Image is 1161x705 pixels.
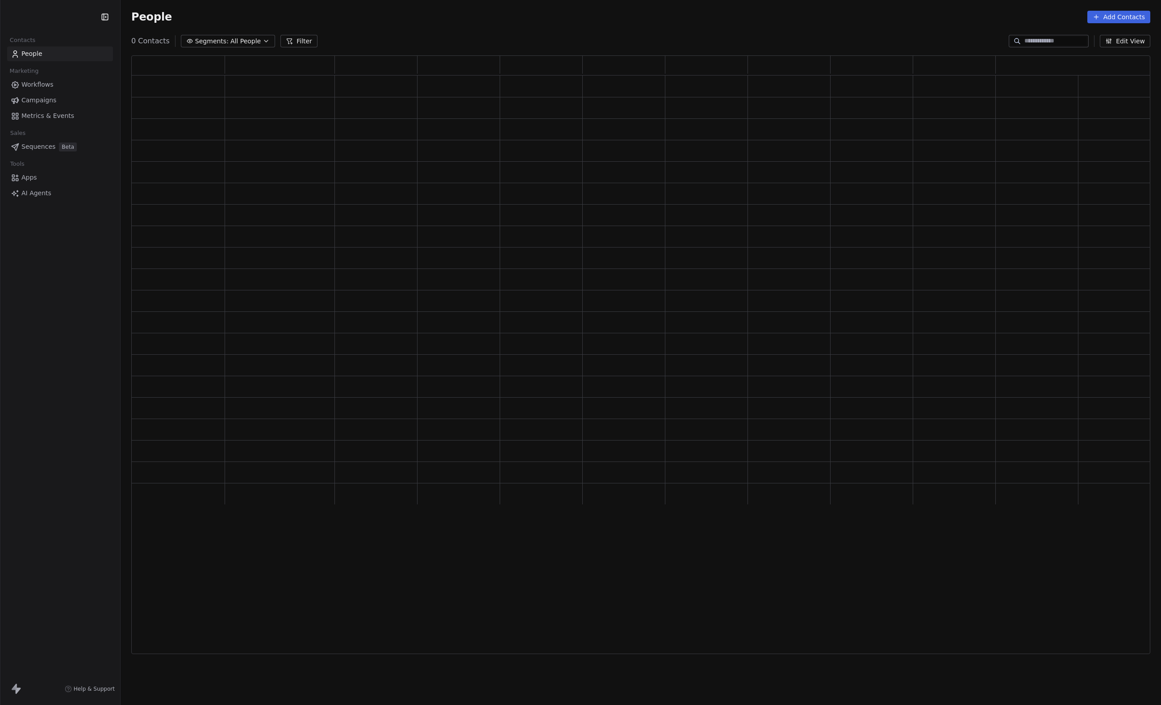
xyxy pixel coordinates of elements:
[131,10,172,24] span: People
[65,685,115,692] a: Help & Support
[7,93,113,108] a: Campaigns
[1100,35,1150,47] button: Edit View
[21,49,42,59] span: People
[7,46,113,61] a: People
[131,36,170,46] span: 0 Contacts
[132,76,1151,655] div: grid
[7,109,113,123] a: Metrics & Events
[1087,11,1150,23] button: Add Contacts
[6,64,42,78] span: Marketing
[7,77,113,92] a: Workflows
[6,126,29,140] span: Sales
[230,37,261,46] span: All People
[6,34,39,47] span: Contacts
[7,186,113,201] a: AI Agents
[195,37,229,46] span: Segments:
[21,173,37,182] span: Apps
[59,143,77,151] span: Beta
[74,685,115,692] span: Help & Support
[280,35,317,47] button: Filter
[7,139,113,154] a: SequencesBeta
[21,80,54,89] span: Workflows
[21,111,74,121] span: Metrics & Events
[21,96,56,105] span: Campaigns
[21,189,51,198] span: AI Agents
[6,157,28,171] span: Tools
[7,170,113,185] a: Apps
[21,142,55,151] span: Sequences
